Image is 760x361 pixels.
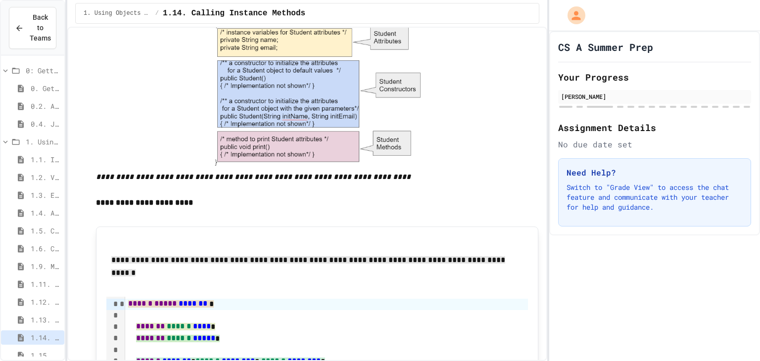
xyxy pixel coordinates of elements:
span: 0.2. About the AP CSA Exam [31,101,60,111]
span: 0.4. Java Development Environments [31,119,60,129]
span: 0. Getting Started [31,83,60,93]
span: 1.2. Variables and Data Types [31,172,60,182]
span: 1.1. Introduction to Algorithms, Programming, and Compilers [31,154,60,165]
span: Back to Teams [30,12,51,44]
span: 1.11. Using the Math Class [31,279,60,289]
h2: Your Progress [558,70,751,84]
span: 1.13. Creating and Initializing Objects: Constructors [31,315,60,325]
span: / [155,9,159,17]
h2: Assignment Details [558,121,751,135]
h3: Need Help? [567,167,743,179]
span: 1.3. Expressions and Output [New] [31,190,60,200]
span: 1.12. Objects - Instances of Classes [31,297,60,307]
span: 0: Getting Started [26,65,60,76]
span: 1.15. Strings [31,350,60,361]
span: 1.5. Casting and Ranges of Values [31,226,60,236]
div: No due date set [558,138,751,150]
span: 1.14. Calling Instance Methods [163,7,305,19]
span: 1.6. Compound Assignment Operators [31,243,60,254]
p: Switch to "Grade View" to access the chat feature and communicate with your teacher for help and ... [567,182,743,212]
div: [PERSON_NAME] [561,92,748,101]
h1: CS A Summer Prep [558,40,653,54]
span: 1.4. Assignment and Input [31,208,60,218]
span: 1. Using Objects and Methods [84,9,151,17]
span: 1.9. Method Signatures [31,261,60,271]
span: 1.14. Calling Instance Methods [31,332,60,343]
button: Back to Teams [9,7,56,49]
div: My Account [557,4,588,27]
span: 1. Using Objects and Methods [26,136,60,147]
